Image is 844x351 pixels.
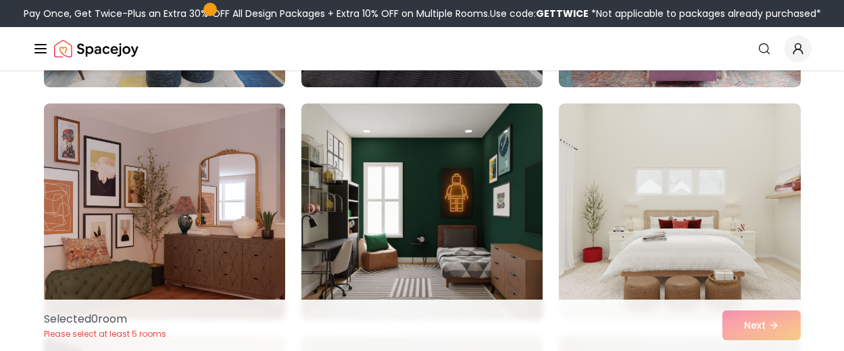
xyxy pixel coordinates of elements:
img: Room room-78 [559,103,800,320]
a: Spacejoy [54,35,139,62]
span: *Not applicable to packages already purchased* [589,7,821,20]
span: Use code: [490,7,589,20]
img: Room room-77 [301,103,543,320]
p: Please select at least 5 rooms [44,329,166,340]
p: Selected 0 room [44,311,166,327]
img: Room room-76 [44,103,285,320]
div: Pay Once, Get Twice-Plus an Extra 30% OFF All Design Packages + Extra 10% OFF on Multiple Rooms. [24,7,821,20]
nav: Global [32,27,812,70]
img: Spacejoy Logo [54,35,139,62]
b: GETTWICE [536,7,589,20]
